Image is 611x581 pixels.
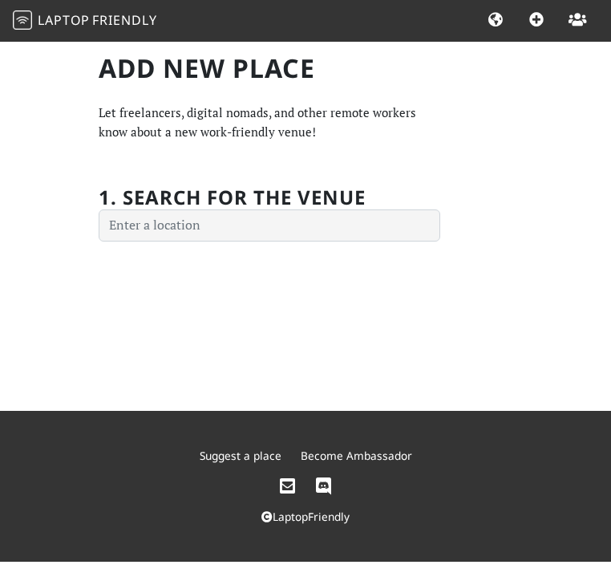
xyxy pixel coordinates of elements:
span: Friendly [92,11,156,29]
a: Become Ambassador [301,448,412,463]
p: Let freelancers, digital nomads, and other remote workers know about a new work-friendly venue! [99,103,440,141]
input: Enter a location [99,209,440,242]
a: Suggest a place [200,448,281,463]
a: LaptopFriendly LaptopFriendly [13,7,157,35]
h2: 1. Search for the venue [99,186,366,209]
img: LaptopFriendly [13,10,32,30]
a: LaptopFriendly [261,509,350,524]
h1: Add new Place [99,53,440,83]
span: Laptop [38,11,90,29]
